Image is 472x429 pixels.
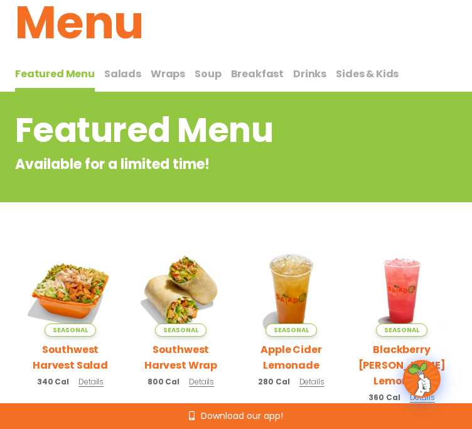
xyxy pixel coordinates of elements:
[201,411,283,420] span: Download our app!
[376,323,427,337] span: Seasonal
[265,323,316,337] span: Seasonal
[15,67,95,81] span: Featured Menu
[78,376,104,387] span: Details
[368,392,400,403] span: 360 Cal
[104,67,141,81] span: Salads
[189,376,214,387] span: Details
[189,411,283,420] a: Download our app!
[135,245,227,337] img: Product photo for Southwest Harvest Wrap
[404,361,439,396] img: wpChatIcon
[356,245,448,337] img: Product photo for Blackberry Bramble Lemonade
[24,342,116,373] h2: Southwest Harvest Salad
[24,245,116,337] img: Product photo for Southwest Harvest Salad
[135,342,227,373] h2: Southwest Harvest Wrap
[15,154,356,175] p: Available for a limited time!
[356,342,448,389] h2: Blackberry [PERSON_NAME] Lemonade
[258,376,289,388] span: 280 Cal
[195,67,221,81] span: Soup
[155,323,206,337] span: Seasonal
[147,376,180,388] span: 800 Cal
[299,376,324,387] span: Details
[245,245,337,337] img: Product photo for Apple Cider Lemonade
[336,67,399,81] span: Sides & Kids
[37,376,69,388] span: 340 Cal
[245,342,337,373] h2: Apple Cider Lemonade
[45,323,95,337] span: Seasonal
[15,105,356,156] h2: Featured Menu
[15,62,457,92] div: Tabbed content
[293,67,326,81] span: Drinks
[151,67,185,81] span: Wraps
[231,67,284,81] span: Breakfast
